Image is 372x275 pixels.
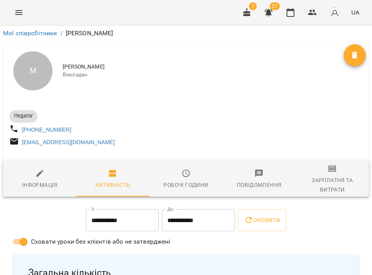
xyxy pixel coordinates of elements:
[13,51,53,90] div: М
[249,2,257,10] span: 1
[270,2,280,10] span: 27
[344,44,366,66] button: Видалити
[329,7,340,18] img: avatar_s.png
[244,215,280,225] span: Оновити
[348,5,363,20] button: UA
[300,175,364,194] div: Зарплатня та Витрати
[31,237,171,246] span: Сховати уроки без клієнтів або не затверджені
[63,71,344,79] span: Викладач
[237,180,282,190] div: Повідомлення
[351,8,359,16] span: UA
[3,29,369,38] nav: breadcrumb
[238,209,286,231] button: Оновити
[66,29,113,38] p: [PERSON_NAME]
[3,29,57,37] a: Мої співробітники
[22,180,58,190] div: Інформація
[163,180,208,190] div: Робочі години
[9,112,38,119] span: Педагог
[95,180,130,190] div: Активність
[9,3,28,22] button: Menu
[22,139,115,145] a: [EMAIL_ADDRESS][DOMAIN_NAME]
[63,63,344,71] span: [PERSON_NAME]
[22,127,71,133] a: [PHONE_NUMBER]
[60,29,63,38] li: /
